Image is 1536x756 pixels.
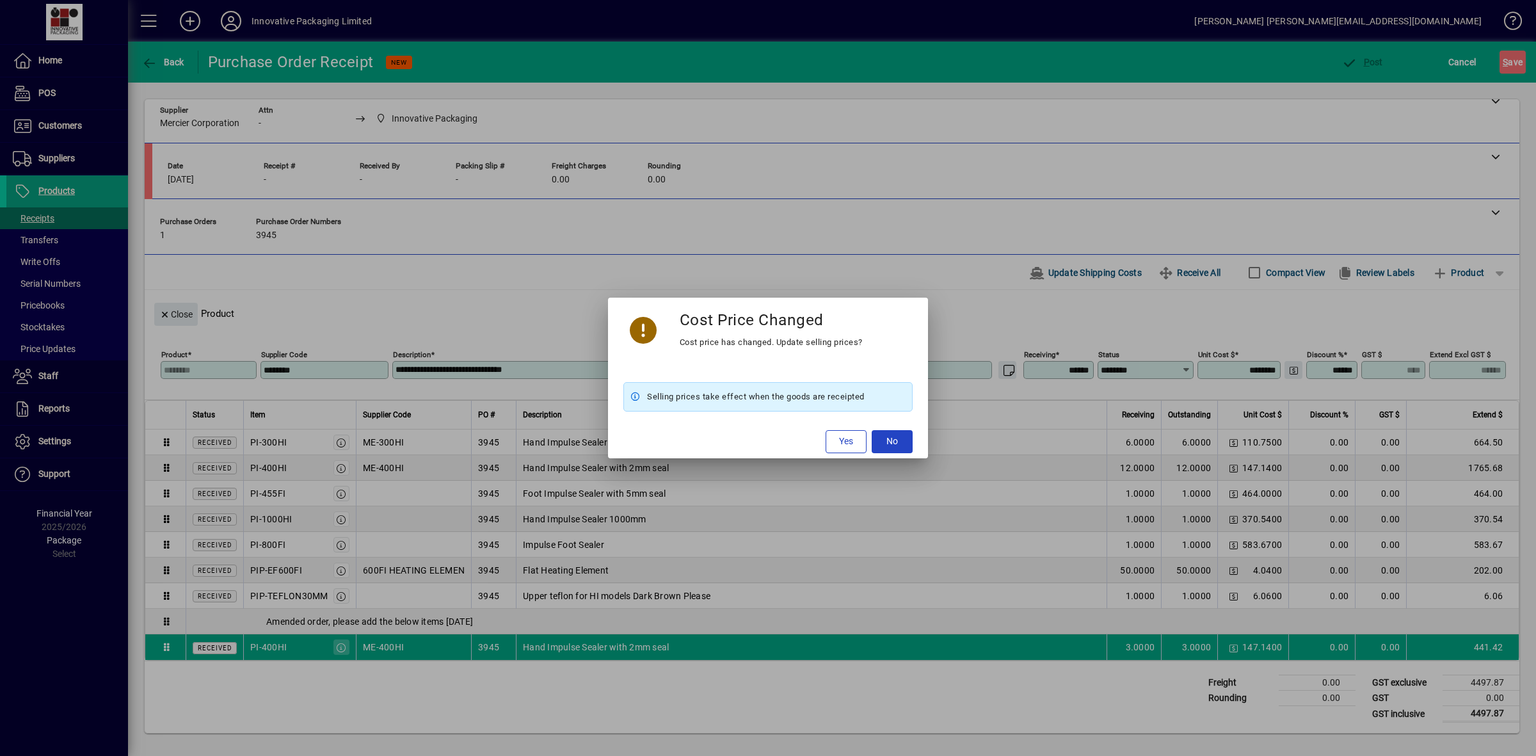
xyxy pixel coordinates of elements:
[647,389,865,405] span: Selling prices take effect when the goods are receipted
[886,435,898,448] span: No
[839,435,853,448] span: Yes
[826,430,867,453] button: Yes
[680,335,863,350] div: Cost price has changed. Update selling prices?
[872,430,913,453] button: No
[680,310,824,329] h3: Cost Price Changed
